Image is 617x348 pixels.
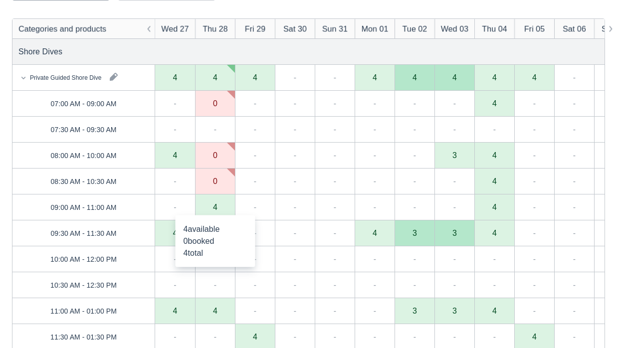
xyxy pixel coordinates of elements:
[213,73,217,81] div: 4
[50,305,117,317] div: 11:00 AM - 01:00 PM
[493,279,496,291] div: -
[294,253,296,265] div: -
[573,253,576,265] div: -
[474,220,514,246] div: 4
[322,22,348,34] div: Sun 31
[253,333,257,341] div: 4
[434,298,474,324] div: 3
[362,22,389,34] div: Mon 01
[412,73,417,81] div: 4
[492,203,497,211] div: 4
[50,253,117,265] div: 10:00 AM - 12:00 PM
[283,22,307,34] div: Sat 30
[532,333,537,341] div: 4
[334,305,336,317] div: -
[533,175,536,187] div: -
[245,22,265,34] div: Fri 29
[334,201,336,213] div: -
[493,331,496,343] div: -
[573,201,576,213] div: -
[573,97,576,109] div: -
[184,247,247,259] div: total
[373,73,377,81] div: 4
[214,279,216,291] div: -
[533,149,536,161] div: -
[195,194,235,220] div: 4
[294,123,296,135] div: -
[374,305,376,317] div: -
[563,22,586,34] div: Sat 06
[453,123,456,135] div: -
[434,143,474,169] div: 3
[214,331,216,343] div: -
[474,143,514,169] div: 4
[524,22,545,34] div: Fri 05
[213,177,217,185] div: 0
[195,91,235,117] div: 0
[294,305,296,317] div: -
[155,143,195,169] div: 4
[474,169,514,194] div: 4
[573,175,576,187] div: -
[492,229,497,237] div: 4
[474,91,514,117] div: 4
[453,175,456,187] div: -
[30,73,102,82] div: Private Guided Shore Dive
[573,149,576,161] div: -
[573,71,576,83] div: -
[334,97,336,109] div: -
[174,331,176,343] div: -
[355,220,395,246] div: 4
[474,194,514,220] div: 4
[413,279,416,291] div: -
[573,331,576,343] div: -
[195,143,235,169] div: 0
[533,253,536,265] div: -
[213,99,217,107] div: 0
[474,298,514,324] div: 4
[254,305,256,317] div: -
[50,175,116,187] div: 08:30 AM - 10:30 AM
[532,73,537,81] div: 4
[174,175,176,187] div: -
[254,175,256,187] div: -
[213,151,217,159] div: 0
[294,331,296,343] div: -
[334,175,336,187] div: -
[294,149,296,161] div: -
[374,97,376,109] div: -
[254,279,256,291] div: -
[413,97,416,109] div: -
[412,229,417,237] div: 3
[50,97,116,109] div: 07:00 AM - 09:00 AM
[452,307,457,315] div: 3
[294,201,296,213] div: -
[453,201,456,213] div: -
[573,305,576,317] div: -
[492,99,497,107] div: 4
[413,253,416,265] div: -
[195,298,235,324] div: 4
[453,253,456,265] div: -
[195,169,235,194] div: 0
[453,279,456,291] div: -
[334,331,336,343] div: -
[174,123,176,135] div: -
[374,331,376,343] div: -
[174,201,176,213] div: -
[213,307,217,315] div: 4
[453,97,456,109] div: -
[493,123,496,135] div: -
[184,223,247,235] div: available
[173,307,178,315] div: 4
[413,175,416,187] div: -
[482,22,507,34] div: Thu 04
[184,235,247,247] div: booked
[294,71,296,83] div: -
[492,151,497,159] div: 4
[334,227,336,239] div: -
[492,307,497,315] div: 4
[254,201,256,213] div: -
[374,175,376,187] div: -
[334,279,336,291] div: -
